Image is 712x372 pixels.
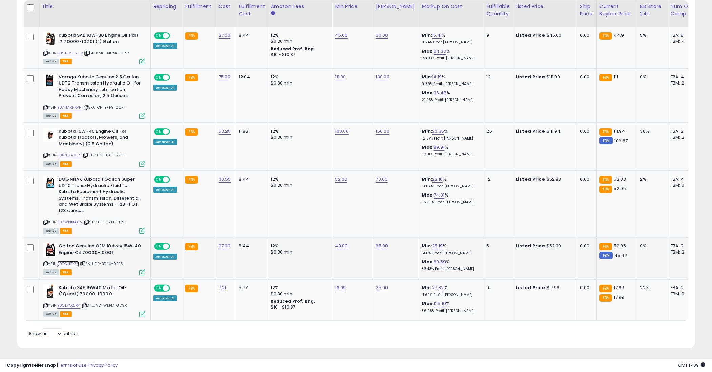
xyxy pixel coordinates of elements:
[185,74,198,81] small: FBA
[516,128,572,134] div: $111.94
[376,284,388,291] a: 25.00
[434,90,446,96] a: 36.48
[432,32,442,39] a: 15.41
[580,128,591,134] div: 0.00
[422,32,432,38] b: Min:
[580,3,594,17] div: Ship Price
[671,128,693,134] div: FBA: 2
[155,74,163,80] span: ON
[219,176,231,183] a: 30.55
[59,74,141,101] b: Voraga Kubota Genuine 2.5 Gallon UDT2 Transmission Hydraulic Oil for Heavy Machinery Lubrication,...
[422,144,478,157] div: %
[185,285,198,292] small: FBA
[599,186,612,193] small: FBA
[219,74,231,80] a: 75.00
[671,182,693,188] div: FBM: 0
[155,129,163,134] span: ON
[271,176,327,182] div: 12%
[43,243,57,257] img: 414d4wzQWWL._SL40_.jpg
[599,243,612,250] small: FBA
[169,285,180,291] span: OFF
[7,362,118,369] div: seller snap | |
[155,285,163,291] span: ON
[640,74,662,80] div: 0%
[43,128,57,142] img: 31sDRe0LONL._SL40_.jpg
[516,32,572,38] div: $45.00
[516,3,574,10] div: Listed Price
[671,176,693,182] div: FBA: 4
[422,285,478,297] div: %
[271,128,327,134] div: 12%
[422,259,434,265] b: Max:
[376,243,388,249] a: 65.00
[271,243,327,249] div: 12%
[516,243,572,249] div: $52.90
[239,176,262,182] div: 8.44
[599,137,613,144] small: FBM
[81,303,127,308] span: | SKU: VD-WLPM-GD9R
[422,192,434,198] b: Max:
[271,10,275,16] small: Amazon Fees.
[640,32,662,38] div: 5%
[169,74,180,80] span: OFF
[422,128,432,134] b: Min:
[153,3,179,10] div: Repricing
[422,184,478,189] p: 13.02% Profit [PERSON_NAME]
[614,32,624,38] span: 44.9
[640,285,662,291] div: 22%
[422,3,480,10] div: Markup on Cost
[671,134,693,141] div: FBM: 2
[422,48,478,61] div: %
[422,74,478,87] div: %
[271,249,327,255] div: $0.30 min
[432,176,443,183] a: 22.16
[599,128,612,136] small: FBA
[422,32,478,45] div: %
[335,128,349,135] a: 100.00
[271,134,327,141] div: $0.30 min
[239,74,262,80] div: 12.04
[219,3,233,10] div: Cost
[376,3,416,10] div: [PERSON_NAME]
[580,176,591,182] div: 0.00
[43,161,59,167] span: All listings currently available for purchase on Amazon
[671,285,693,291] div: FBA: 2
[43,285,57,298] img: 31YVmeKZrrL._SL40_.jpg
[434,144,444,151] a: 89.91
[271,46,315,52] b: Reduced Prof. Rng.
[422,48,434,54] b: Max:
[239,243,262,249] div: 8.44
[486,3,510,17] div: Fulfillable Quantity
[58,362,87,368] a: Terms of Use
[422,82,478,87] p: 9.59% Profit [PERSON_NAME]
[640,3,665,17] div: BB Share 24h.
[516,32,547,38] b: Listed Price:
[271,38,327,44] div: $0.30 min
[432,128,444,135] a: 20.35
[43,311,59,317] span: All listings currently available for purchase on Amazon
[516,285,572,291] div: $17.99
[43,176,57,190] img: 41LhGAShsCL._SL40_.jpg
[422,98,478,103] p: 21.05% Profit [PERSON_NAME]
[671,243,693,249] div: FBA: 2
[599,3,634,17] div: Current Buybox Price
[614,294,624,300] span: 17.99
[599,294,612,302] small: FBA
[434,259,446,265] a: 80.59
[422,243,432,249] b: Min:
[43,128,145,166] div: ASIN:
[640,128,662,134] div: 36%
[219,32,231,39] a: 27.00
[185,128,198,136] small: FBA
[57,50,83,56] a: B09BC9H2C2
[599,176,612,184] small: FBA
[239,128,262,134] div: 11.88
[599,32,612,40] small: FBA
[671,3,695,17] div: Num of Comp.
[486,74,507,80] div: 12
[59,176,141,216] b: DOGNNAK Kubota 1 Gallon Super UDT2 Trans-Hydraulic Fluid for Kubota Equipment Hydraulic Systems, ...
[422,243,478,256] div: %
[486,285,507,291] div: 10
[60,311,72,317] span: FBA
[335,284,346,291] a: 16.99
